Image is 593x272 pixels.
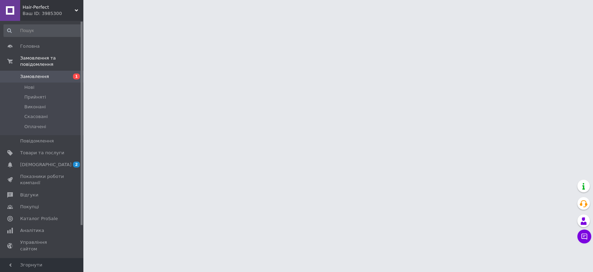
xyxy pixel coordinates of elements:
span: Головна [20,43,40,49]
span: Управління сайтом [20,239,64,252]
input: Пошук [3,24,82,37]
span: Замовлення [20,73,49,80]
span: 1 [73,73,80,79]
span: Показники роботи компанії [20,173,64,186]
span: Нові [24,84,34,91]
span: Виконані [24,104,46,110]
span: Замовлення та повідомлення [20,55,83,68]
span: Повідомлення [20,138,54,144]
span: Аналітика [20,227,44,234]
div: Ваш ID: 3985300 [23,10,83,17]
span: Товари та послуги [20,150,64,156]
span: [DEMOGRAPHIC_DATA] [20,162,72,168]
span: Прийняті [24,94,46,100]
span: Hair-Perfect [23,4,75,10]
span: Покупці [20,204,39,210]
span: Каталог ProSale [20,216,58,222]
span: Відгуки [20,192,38,198]
span: Гаманець компанії [20,258,64,270]
span: Оплачені [24,124,46,130]
span: 2 [73,162,80,168]
button: Чат з покупцем [577,230,591,243]
span: Скасовані [24,114,48,120]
